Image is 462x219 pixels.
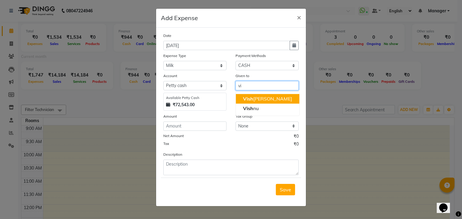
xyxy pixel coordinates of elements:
[173,102,195,108] strong: ₹72,543.00
[243,96,292,102] ngb-highlight: [PERSON_NAME]
[236,53,266,58] label: Payment Methods
[166,95,224,100] div: Available Petty Cash
[161,13,198,22] h5: Add Expense
[243,105,259,111] ngb-highlight: nu
[294,141,299,149] span: ₹0
[292,9,306,25] button: Close
[243,96,253,102] span: Vish
[297,13,301,22] span: ×
[236,114,252,119] label: Tax Group
[163,53,186,58] label: Expense Type
[163,141,169,146] label: Tax
[236,81,299,90] input: Given to
[276,184,295,195] button: Save
[437,195,456,213] iframe: chat widget
[236,73,249,79] label: Given to
[163,114,177,119] label: Amount
[163,121,226,131] input: Amount
[294,133,299,141] span: ₹0
[163,33,171,38] label: Date
[163,133,184,139] label: Net Amount
[243,105,253,111] span: Vish
[280,187,291,193] span: Save
[163,73,177,79] label: Account
[163,152,182,157] label: Description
